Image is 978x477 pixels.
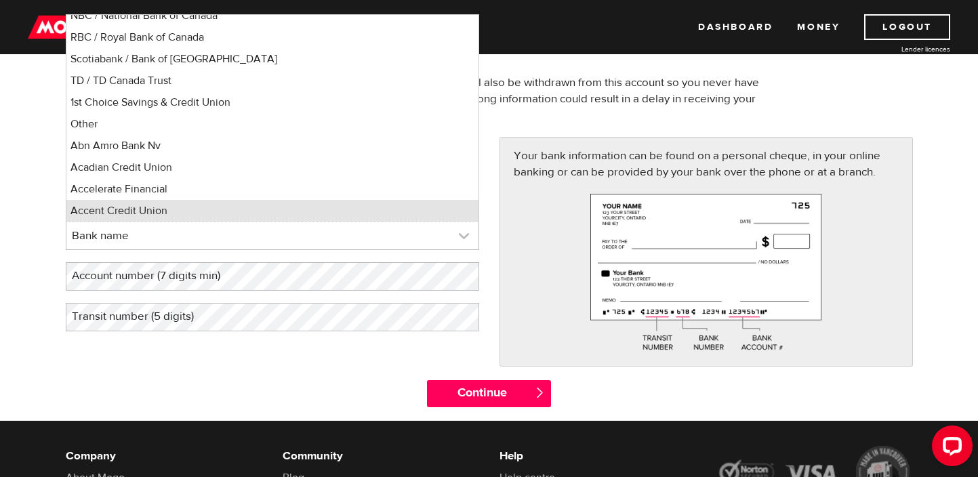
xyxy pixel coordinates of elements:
[66,48,478,70] li: Scotiabank / Bank of [GEOGRAPHIC_DATA]
[864,14,950,40] a: Logout
[921,420,978,477] iframe: LiveChat chat widget
[534,387,546,398] span: 
[427,380,551,407] input: Continue
[283,448,479,464] h6: Community
[66,70,478,91] li: TD / TD Canada Trust
[797,14,840,40] a: Money
[66,222,478,243] li: Access Credit Union
[66,178,478,200] li: Accelerate Financial
[66,113,478,135] li: Other
[500,448,696,464] h6: Help
[66,303,222,331] label: Transit number (5 digits)
[66,200,478,222] li: Accent Credit Union
[514,148,899,180] p: Your bank information can be found on a personal cheque, in your online banking or can be provide...
[28,14,108,40] img: mogo_logo-11ee424be714fa7cbb0f0f49df9e16ec.png
[66,448,262,464] h6: Company
[590,194,821,352] img: paycheck-large-7c426558fe069eeec9f9d0ad74ba3ec2.png
[849,44,950,54] a: Lender licences
[66,91,478,113] li: 1st Choice Savings & Credit Union
[66,135,478,157] li: Abn Amro Bank Nv
[66,262,248,290] label: Account number (7 digits min)
[66,26,478,48] li: RBC / Royal Bank of Canada
[66,5,478,26] li: NBC / National Bank of Canada
[66,157,478,178] li: Acadian Credit Union
[698,14,773,40] a: Dashboard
